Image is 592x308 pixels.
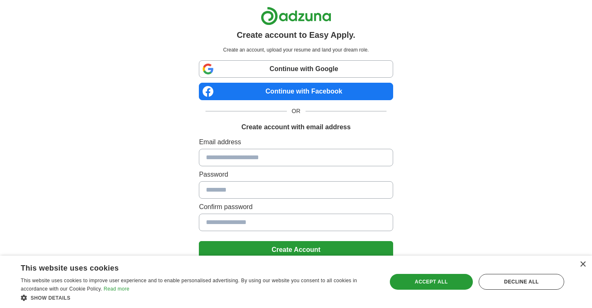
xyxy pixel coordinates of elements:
[479,274,564,290] div: Decline all
[261,7,331,25] img: Adzuna logo
[201,46,391,54] p: Create an account, upload your resume and land your dream role.
[199,241,393,259] button: Create Account
[287,107,306,116] span: OR
[237,29,355,41] h1: Create account to Easy Apply.
[580,261,586,268] div: Close
[21,278,357,292] span: This website uses cookies to improve user experience and to enable personalised advertising. By u...
[199,83,393,100] a: Continue with Facebook
[21,293,376,302] div: Show details
[199,202,393,212] label: Confirm password
[199,60,393,78] a: Continue with Google
[21,261,355,273] div: This website uses cookies
[199,170,393,180] label: Password
[390,274,473,290] div: Accept all
[104,286,130,292] a: Read more, opens a new window
[241,122,350,132] h1: Create account with email address
[31,295,71,301] span: Show details
[199,137,393,147] label: Email address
